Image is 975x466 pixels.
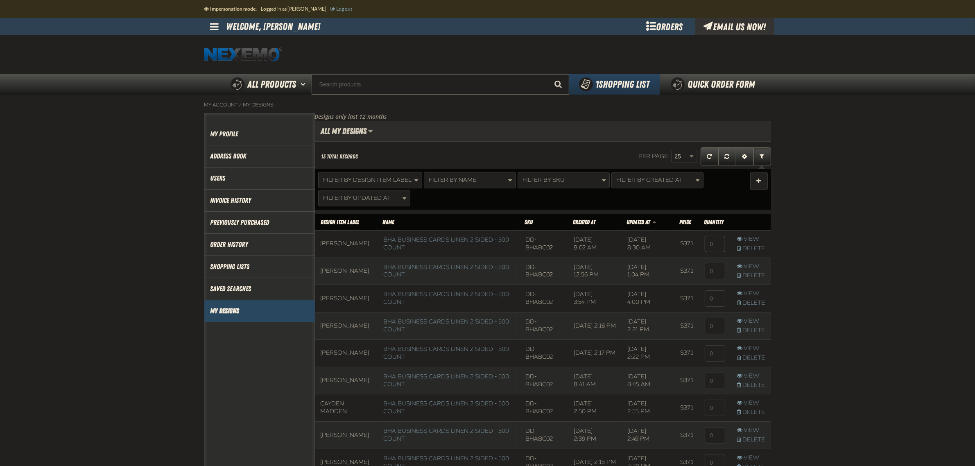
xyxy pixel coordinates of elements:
[674,339,699,367] td: $37.1
[737,345,765,353] a: View row action
[639,153,670,160] span: Per page:
[704,219,724,225] span: Quantity
[737,372,765,380] a: View row action
[248,77,296,92] span: All Products
[383,400,509,415] a: BHA Business Cards Linen 2 sided - 500 Count
[568,394,622,422] td: [DATE] 2:50 PM
[383,318,509,333] a: BHA Business Cards Linen 2 sided - 500 Count
[622,367,674,394] td: [DATE] 8:45 AM
[315,230,378,258] td: [PERSON_NAME]
[705,290,725,307] input: 0
[568,367,622,394] td: [DATE] 8:41 AM
[596,79,650,90] span: Shopping List
[568,285,622,312] td: [DATE] 3:54 PM
[705,263,725,279] input: 0
[525,219,533,225] a: SKU
[298,74,312,95] button: Open All Products pages
[315,258,378,285] td: [PERSON_NAME]
[695,18,774,35] div: Email Us Now!
[622,422,674,449] td: [DATE] 2:49 PM
[243,102,274,108] a: My Designs
[622,285,674,312] td: [DATE] 4:00 PM
[737,454,765,462] a: View row action
[622,312,674,340] td: [DATE] 2:21 PM
[383,373,509,388] a: BHA Business Cards Linen 2 sided - 500 Count
[568,312,622,340] td: [DATE] 2:16 PM
[383,291,509,305] a: BHA Business Cards Linen 2 sided - 500 Count
[520,230,568,258] td: DD-BHABC02
[573,219,595,225] span: Created At
[568,422,622,449] td: [DATE] 2:39 PM
[210,196,309,205] a: Invoice History
[382,219,394,225] a: Name
[210,218,309,227] a: Previously Purchased
[622,230,674,258] td: [DATE] 8:30 AM
[321,153,358,161] div: 13 total records
[705,400,725,416] input: 0
[674,367,699,394] td: $37.1
[737,263,765,271] a: View row action
[674,394,699,422] td: $37.1
[315,127,367,136] h2: All My Designs
[674,312,699,340] td: $37.1
[679,219,691,225] span: Price
[622,394,674,422] td: [DATE] 2:55 PM
[520,367,568,394] td: DD-BHABC02
[627,219,650,225] span: Updated At
[520,312,568,340] td: DD-BHABC02
[634,18,695,35] div: Orders
[568,258,622,285] td: [DATE] 12:56 PM
[321,219,360,225] a: Design Item Label
[737,290,765,298] a: View row action
[674,285,699,312] td: $37.1
[737,399,765,407] a: View row action
[315,339,378,367] td: [PERSON_NAME]
[737,245,765,253] a: Delete row action
[705,318,725,334] input: 0
[210,284,309,294] a: Saved Searches
[315,312,378,340] td: [PERSON_NAME]
[204,102,771,108] nav: Breadcrumbs
[757,181,761,183] span: Manage Filters
[261,2,331,16] li: Logged in as [PERSON_NAME]
[674,258,699,285] td: $37.1
[737,327,765,335] a: Delete row action
[331,6,353,11] a: Log out
[674,230,699,258] td: $37.1
[210,129,309,139] a: My Profile
[518,172,610,188] button: Filter By SKU
[737,382,765,389] a: Delete row action
[368,124,373,138] button: Manage grid views. Current view is All My Designs
[737,409,765,416] a: Delete row action
[675,152,688,161] span: 25
[705,345,725,362] input: 0
[569,74,660,95] button: You have 1 Shopping List. Open to view details
[323,195,391,201] span: Filter By Updated At
[424,172,516,188] button: Filter By Name
[611,172,704,188] button: Filter By Created At
[520,285,568,312] td: DD-BHABC02
[204,102,238,108] a: My Account
[617,176,683,183] span: Filter By Created At
[737,299,765,307] a: Delete row action
[210,262,309,271] a: Shopping Lists
[705,373,725,389] input: 0
[383,264,509,278] a: BHA Business Cards Linen 2 sided - 500 Count
[622,339,674,367] td: [DATE] 2:22 PM
[210,152,309,161] a: Address Book
[737,317,765,325] a: View row action
[737,436,765,444] a: Delete row action
[753,147,771,165] a: Expand or Collapse Grid Filters
[204,48,282,62] a: Home
[731,214,771,230] th: Row actions
[750,172,768,190] button: Expand or Collapse Filter Management drop-down
[701,147,719,165] a: Refresh grid action
[312,74,569,95] input: Search
[315,422,378,449] td: [PERSON_NAME]
[323,176,412,183] span: Filter By Design Item Label
[705,427,725,443] input: 0
[383,346,509,360] a: BHA Business Cards Linen 2 sided - 500 Count
[318,190,410,206] button: Filter By Updated At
